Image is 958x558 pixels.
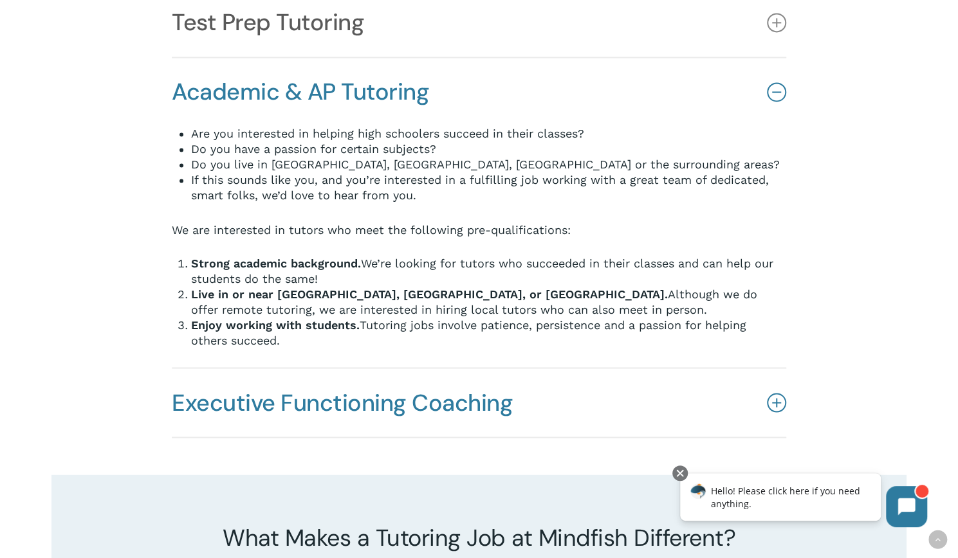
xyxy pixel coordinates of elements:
a: Academic & AP Tutoring [172,58,786,126]
span: We’re looking for tutors who succeeded in their classes and can help our students do the same! [191,256,773,285]
iframe: Chatbot [667,463,940,540]
span: If this sounds like you, and you’re interested in a fulfilling job working with a great team of d... [191,173,769,202]
span: We are interested in tutors who meet the following pre-qualifications: [172,223,571,237]
span: Are you interested in helping high schoolers succeed in their classes? [191,127,584,140]
b: Strong academic background. [191,256,361,269]
span: What Makes a Tutoring Job at Mindfish Different? [223,522,735,552]
b: Live in or near [GEOGRAPHIC_DATA], [GEOGRAPHIC_DATA], or [GEOGRAPHIC_DATA]. [191,287,668,300]
li: Tutoring jobs involve patience, persistence and a passion for helping others succeed. [191,317,786,348]
b: Enjoy working with students. [191,318,360,331]
span: Do you have a passion for certain subjects? [191,142,436,156]
a: Executive Functioning Coaching [172,368,786,437]
span: Do you live in [GEOGRAPHIC_DATA], [GEOGRAPHIC_DATA], [GEOGRAPHIC_DATA] or the surrounding areas? [191,157,780,171]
